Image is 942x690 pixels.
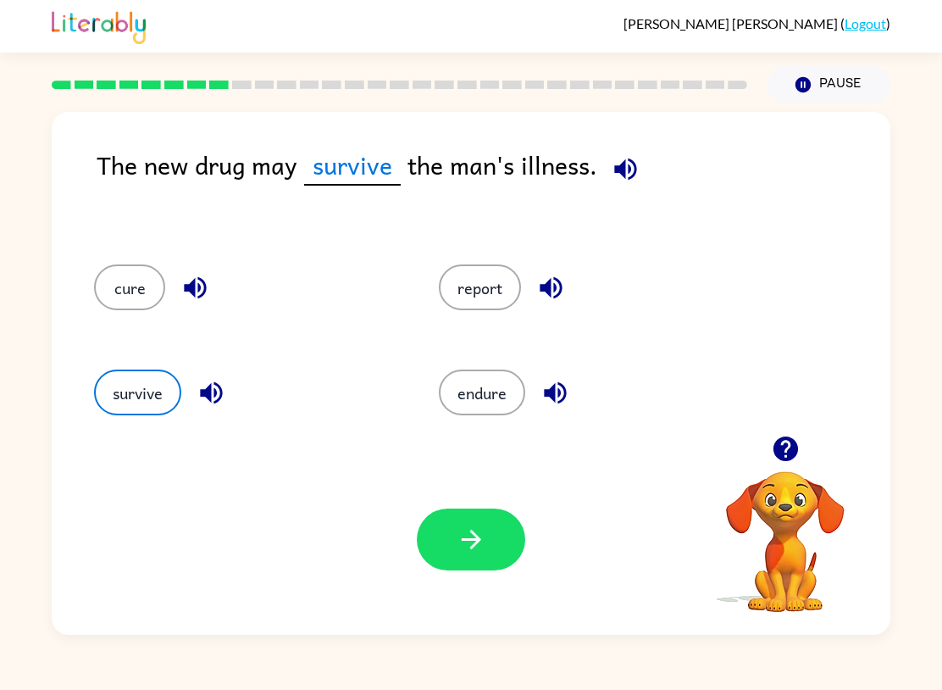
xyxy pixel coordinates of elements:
img: Literably [52,7,146,44]
button: cure [94,264,165,310]
button: survive [94,370,181,415]
button: endure [439,370,525,415]
button: report [439,264,521,310]
a: Logout [845,15,886,31]
div: ( ) [623,15,890,31]
video: Your browser must support playing .mp4 files to use Literably. Please try using another browser. [701,445,870,615]
span: [PERSON_NAME] [PERSON_NAME] [623,15,840,31]
button: Pause [767,65,890,104]
span: survive [304,146,401,186]
div: The new drug may the man's illness. [97,146,890,231]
